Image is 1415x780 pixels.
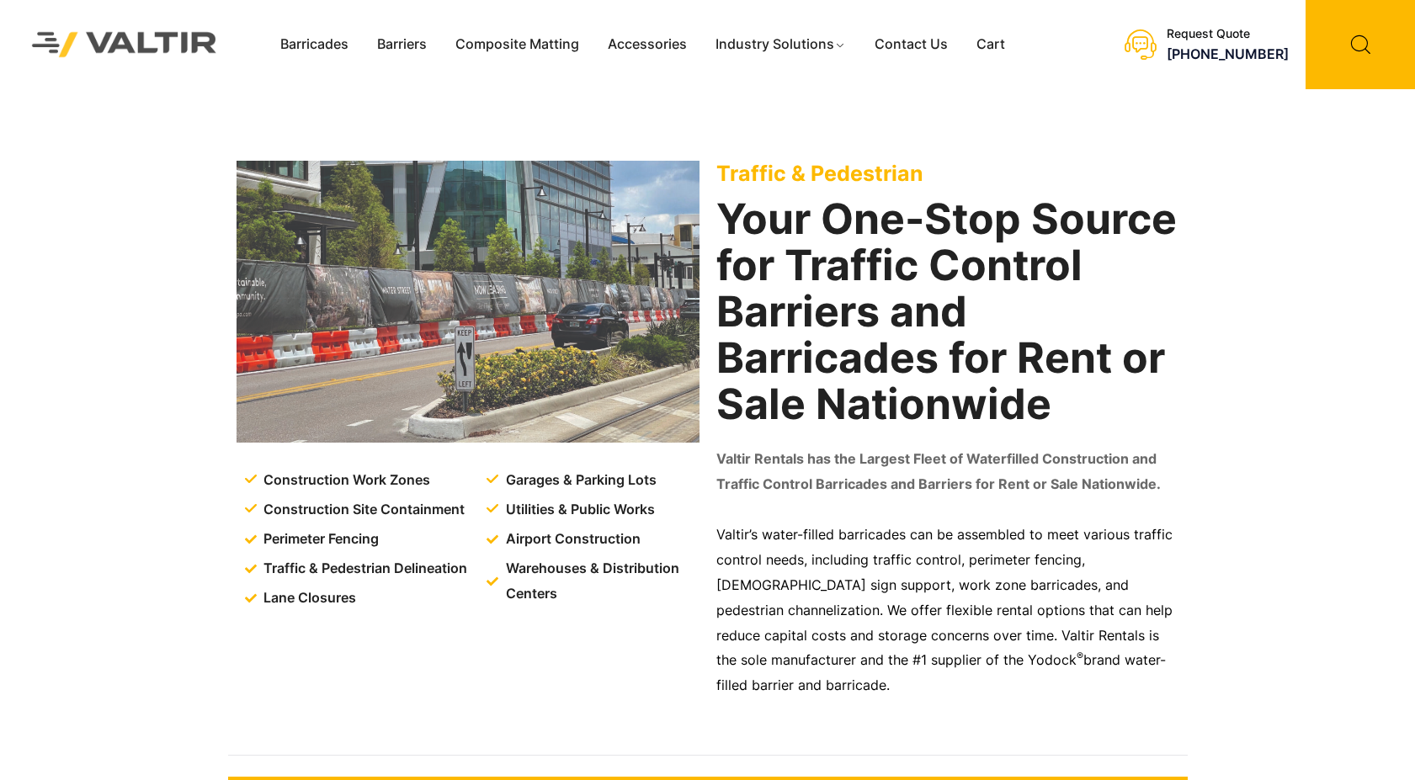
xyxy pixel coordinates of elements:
span: Traffic & Pedestrian Delineation [259,556,467,581]
img: Valtir Rentals [13,13,237,77]
a: Accessories [593,32,701,57]
span: Airport Construction [502,527,641,552]
span: Construction Work Zones [259,468,430,493]
a: [PHONE_NUMBER] [1167,45,1289,62]
a: Barriers [363,32,441,57]
a: Contact Us [860,32,962,57]
span: Construction Site Containment [259,497,465,523]
span: Perimeter Fencing [259,527,379,552]
a: Cart [962,32,1019,57]
a: Barricades [266,32,363,57]
span: Lane Closures [259,586,356,611]
a: Composite Matting [441,32,593,57]
p: Traffic & Pedestrian [716,161,1179,186]
p: Valtir Rentals has the Largest Fleet of Waterfilled Construction and Traffic Control Barricades a... [716,447,1179,497]
p: Valtir’s water-filled barricades can be assembled to meet various traffic control needs, includin... [716,523,1179,698]
span: Warehouses & Distribution Centers [502,556,703,607]
a: Industry Solutions [701,32,860,57]
sup: ® [1077,650,1083,662]
div: Request Quote [1167,27,1289,41]
h2: Your One-Stop Source for Traffic Control Barriers and Barricades for Rent or Sale Nationwide [716,196,1179,427]
span: Garages & Parking Lots [502,468,657,493]
span: Utilities & Public Works [502,497,655,523]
